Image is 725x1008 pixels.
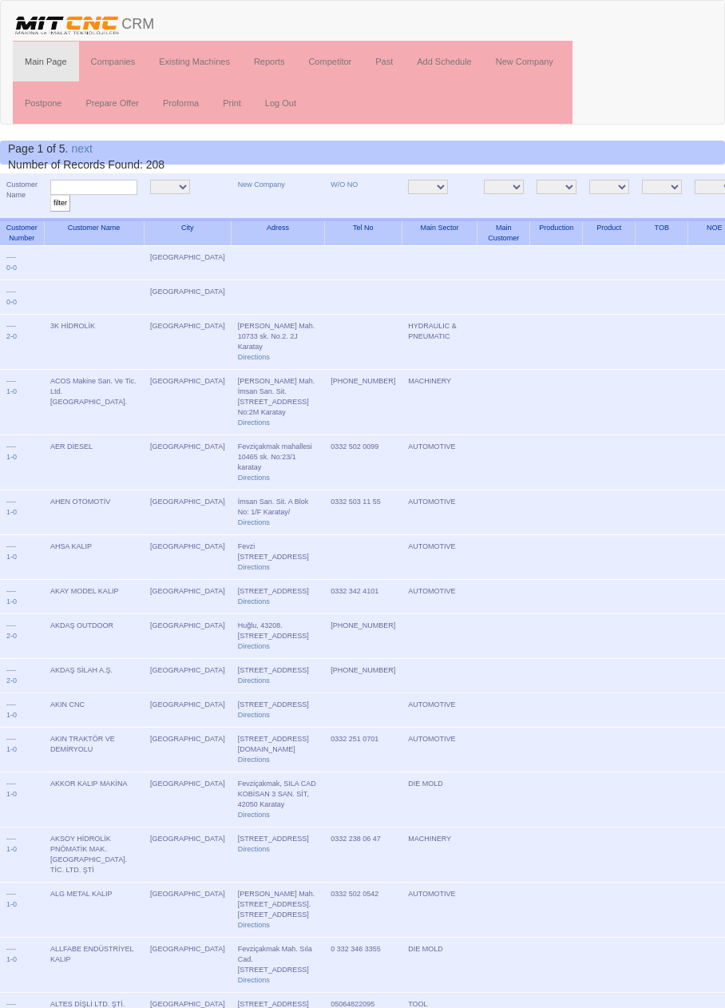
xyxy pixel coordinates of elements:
a: Postpone [13,83,73,123]
th: Main Sector [402,220,477,246]
th: Adress [232,220,325,246]
a: ---- [6,322,16,330]
td: [STREET_ADDRESS][DOMAIN_NAME] [232,728,325,772]
th: Customer Name [44,220,144,246]
a: 1 [6,711,10,719]
a: Directions [238,518,270,526]
a: 0 [13,900,17,908]
td: [GEOGRAPHIC_DATA] [144,938,232,993]
td: AUTOMOTIVE [402,490,477,535]
a: Companies [79,42,148,81]
th: City [144,220,232,246]
th: Main Customer [477,220,530,246]
td: [GEOGRAPHIC_DATA] [144,827,232,883]
a: 0 [6,264,10,272]
td: [GEOGRAPHIC_DATA] [144,883,232,938]
a: Directions [238,921,270,929]
th: Tel No [324,220,402,246]
a: ---- [6,835,16,843]
a: 0 [13,553,17,561]
td: [GEOGRAPHIC_DATA] [144,315,232,370]
a: 0 [13,453,17,461]
td: [GEOGRAPHIC_DATA] [144,693,232,728]
td: AHEN OTOMOTİV [44,490,144,535]
a: 1 [6,745,10,753]
a: ---- [6,666,16,674]
a: Add Schedule [405,42,484,81]
a: 2 [6,632,10,640]
td: [GEOGRAPHIC_DATA] [144,490,232,535]
th: Production [530,220,583,246]
td: [STREET_ADDRESS] [232,659,325,693]
a: 1 [6,453,10,461]
td: 0332 502 0099 [324,435,402,490]
a: next [71,142,92,155]
a: ---- [6,780,16,788]
span: Number of Records Found: 208 [8,142,164,171]
a: 0 [13,845,17,853]
a: ---- [6,621,16,629]
td: [PHONE_NUMBER] [324,614,402,659]
a: ---- [6,542,16,550]
td: 0332 503 11 55 [324,490,402,535]
a: 0 [13,955,17,963]
a: ---- [6,890,16,898]
a: Prepare Offer [73,83,150,123]
a: 0 [13,597,17,605]
a: ---- [6,377,16,385]
a: 1 [6,900,10,908]
a: ---- [6,735,16,743]
a: Competitor [296,42,363,81]
a: 1 [6,597,10,605]
td: AKDAŞ SİLAH A.Ş. [44,659,144,693]
a: Directions [238,677,270,685]
a: Directions [238,845,270,853]
td: 0332 342 4101 [324,580,402,614]
a: 2 [6,677,10,685]
a: 1 [6,955,10,963]
a: Directions [238,976,270,984]
td: 0332 238 06 47 [324,827,402,883]
td: 0332 251 0701 [324,728,402,772]
td: Huğlu, 43208. [STREET_ADDRESS] [232,614,325,659]
a: 0 [13,745,17,753]
a: 0 [13,298,17,306]
td: ACOS Makine San. Ve Tic. Ltd. [GEOGRAPHIC_DATA]. [44,370,144,435]
a: ---- [6,442,16,450]
a: 0 [6,298,10,306]
td: AKAY MODEL KALIP [44,580,144,614]
a: 2 [6,332,10,340]
a: Directions [238,811,270,819]
td: 3K HİDROLİK [44,315,144,370]
td: AKKOR KALIP MAKİNA [44,772,144,827]
td: ALG METAL KALIP [44,883,144,938]
a: Main Page [13,42,79,81]
a: Directions [238,419,270,427]
td: AUTOMOTIVE [402,883,477,938]
td: [PERSON_NAME] Mah. [STREET_ADDRESS]. [STREET_ADDRESS] [232,883,325,938]
td: [GEOGRAPHIC_DATA] [144,659,232,693]
td: Fevzi [STREET_ADDRESS] [232,535,325,580]
a: Reports [242,42,297,81]
td: Fevziçakmak, SILA CAD KOBİSAN 3 SAN. SİT, 42050 Karatay [232,772,325,827]
td: [PHONE_NUMBER] [324,659,402,693]
td: AUTOMOTIVE [402,580,477,614]
td: İmsan San. Sit. A Blok No: 1/F Karatay/ [232,490,325,535]
td: [GEOGRAPHIC_DATA] [144,614,232,659]
a: 1 [6,387,10,395]
a: CRM [1,1,166,41]
a: 0 [13,632,17,640]
td: AUTOMOTIVE [402,435,477,490]
td: [STREET_ADDRESS] [232,693,325,728]
td: DIE MOLD [402,938,477,993]
a: Directions [238,711,270,719]
a: Directions [238,353,270,361]
td: [GEOGRAPHIC_DATA] [144,435,232,490]
a: ---- [6,700,16,708]
td: AUTOMOTIVE [402,693,477,728]
span: Page 1 of 5. [8,142,69,155]
a: New Company [484,42,565,81]
td: AUTOMOTIVE [402,535,477,580]
td: [GEOGRAPHIC_DATA] [144,370,232,435]
td: [PERSON_NAME] Mah. 10733 sk. No.2. 2J Karatay [232,315,325,370]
